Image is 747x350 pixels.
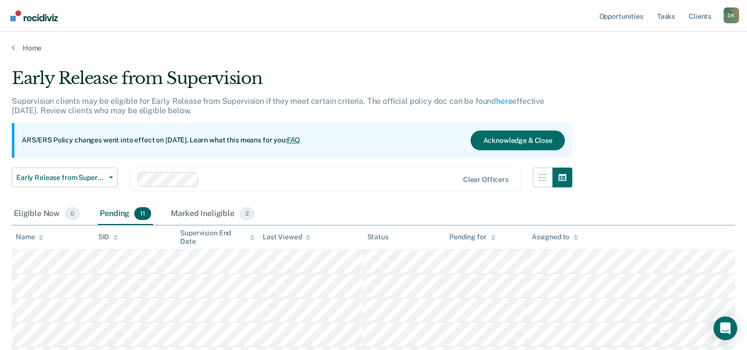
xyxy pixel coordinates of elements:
span: 11 [134,207,151,220]
a: Home [12,44,735,52]
div: Eligible Now0 [12,203,82,225]
div: Name [16,233,43,241]
span: 2 [239,207,255,220]
div: Marked Ineligible2 [169,203,257,225]
a: here [496,96,512,106]
div: Supervision End Date [180,229,255,246]
button: Early Release from Supervision [12,168,118,187]
div: SID [98,233,118,241]
button: Profile dropdown button [723,7,739,23]
p: ARS/ERS Policy changes went into effect on [DATE]. Learn what this means for you: [22,135,300,145]
div: Open Intercom Messenger [713,316,737,340]
button: Acknowledge & Close [471,131,564,150]
div: Pending11 [98,203,153,225]
div: Pending for [449,233,495,241]
span: 0 [65,207,80,220]
div: Status [367,233,388,241]
span: Early Release from Supervision [16,174,105,182]
a: FAQ [287,136,301,144]
p: Supervision clients may be eligible for Early Release from Supervision if they meet certain crite... [12,96,544,115]
div: Clear officers [463,175,509,184]
img: Recidiviz [10,10,58,21]
div: D K [723,7,739,23]
div: Early Release from Supervision [12,68,572,96]
div: Assigned to [532,233,578,241]
div: Last Viewed [263,233,311,241]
